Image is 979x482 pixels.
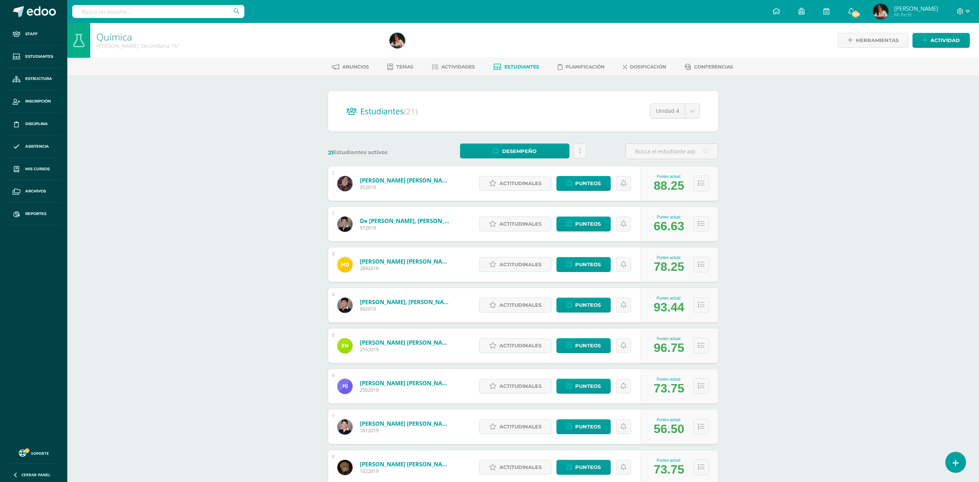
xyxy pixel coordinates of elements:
span: 1022019 [360,468,452,474]
a: Planificación [558,61,605,73]
a: Estudiantes [493,61,539,73]
div: Punteo actual: [654,377,684,381]
span: Punteos [575,257,601,272]
a: Actividades [432,61,475,73]
a: Punteos [556,419,611,434]
a: Staff [6,23,61,46]
span: 2892019 [360,265,452,272]
a: Asistencia [6,135,61,158]
img: f9c8fbcb5d31a46a83866c48a3f4d5c7.png [337,176,353,191]
span: Actitudinales [499,176,542,191]
a: [PERSON_NAME] [PERSON_NAME] [360,257,452,265]
span: Punteos [575,339,601,353]
span: Actitudinales [499,257,542,272]
a: Disciplina [6,113,61,135]
span: (21) [404,106,418,117]
span: Asistencia [25,143,49,150]
span: Actitudinales [499,379,542,393]
div: 3 [332,251,335,257]
span: 2562019 [360,387,452,393]
span: Estudiantes [25,54,53,60]
a: Actitudinales [479,298,551,313]
div: 96.75 [654,341,684,355]
a: Anuncios [332,61,369,73]
span: Actitudinales [499,217,542,231]
img: 221b678e72fb1b37aa1ee2b1625e960f.png [337,419,353,435]
img: 1768b921bb0131f632fd6560acaf36dd.png [390,33,405,48]
span: Herramientas [856,33,899,47]
a: [PERSON_NAME] [PERSON_NAME] [360,420,452,427]
span: Temas [396,64,413,70]
span: [PERSON_NAME] [894,5,938,12]
span: Dosificación [630,64,666,70]
div: 73.75 [654,462,684,477]
span: Desempeño [502,144,537,158]
label: Estudiantes activos [328,149,421,156]
span: Reportes [25,211,46,217]
span: Anuncios [342,64,369,70]
div: Punteo actual: [654,215,684,219]
a: Punteos [556,298,611,313]
div: Quinto Bachillerato Secundaria 'A' [96,42,381,49]
div: Punteo actual: [654,337,684,341]
a: Conferencias [685,61,733,73]
a: Punteos [556,460,611,475]
a: [PERSON_NAME] [PERSON_NAME] [360,339,452,346]
span: Conferencias [694,64,733,70]
img: 1e97dafddd1134289e018782f8a41355.png [337,217,353,232]
a: [PERSON_NAME] [PERSON_NAME] [360,176,452,184]
a: Punteos [556,338,611,353]
span: 952019 [360,184,452,191]
span: Punteos [575,176,601,191]
span: Estructura [25,76,52,82]
img: 1768b921bb0131f632fd6560acaf36dd.png [873,4,888,19]
a: Actitudinales [479,338,551,353]
a: Soporte [9,448,58,458]
span: Unidad 4 [656,104,679,118]
a: Desempeño [460,143,569,158]
a: Estudiantes [6,46,61,68]
img: 99f1d51fffd26236d342568a17e4dae9.png [337,338,353,353]
a: de [PERSON_NAME], [PERSON_NAME] [360,217,452,225]
a: Temas [387,61,413,73]
a: [PERSON_NAME], [PERSON_NAME] [360,298,452,306]
span: 21 [328,149,333,156]
div: 1 [332,170,335,176]
span: Punteos [575,217,601,231]
img: fcae7fa71a3609c505f9c17413a3e14d.png [337,379,353,394]
a: Punteos [556,217,611,231]
input: Busca un usuario... [72,5,244,18]
div: 6 [332,373,335,378]
a: Actitudinales [479,379,551,394]
span: Punteos [575,460,601,474]
a: Actitudinales [479,257,551,272]
span: Actividad [930,33,960,47]
span: 2552019 [360,346,452,353]
span: Actitudinales [499,420,542,434]
div: 4 [332,292,335,297]
div: Punteo actual: [654,418,684,422]
span: Actividades [441,64,475,70]
span: Estudiantes [360,106,418,117]
a: Herramientas [838,33,909,48]
a: Actitudinales [479,217,551,231]
a: [PERSON_NAME] [PERSON_NAME] [360,379,452,387]
span: Mi Perfil [894,11,938,18]
span: Staff [25,31,37,37]
div: 5 [332,332,335,338]
a: [PERSON_NAME] [PERSON_NAME] [360,460,452,468]
div: 73.75 [654,381,684,396]
span: 992019 [360,306,452,312]
a: Química [96,30,132,43]
a: Estructura [6,68,61,91]
a: Punteos [556,257,611,272]
img: 94a04cd8741e3a7b2bff28918f436bac.png [337,257,353,272]
h1: Química [96,31,381,42]
div: 8 [332,454,335,459]
span: Actitudinales [499,460,542,474]
div: 7 [332,414,335,419]
a: Reportes [6,203,61,225]
span: Archivos [25,188,46,194]
a: Mis cursos [6,158,61,181]
img: 55a9125eb46728969024c287892dce90.png [337,460,353,475]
